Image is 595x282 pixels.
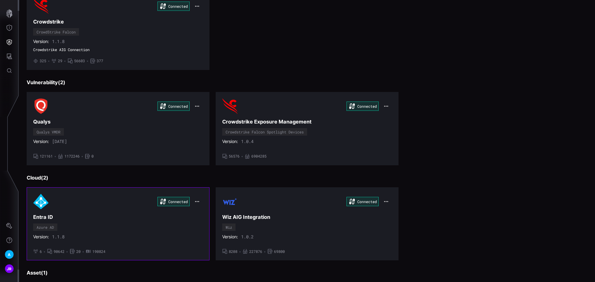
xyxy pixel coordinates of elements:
span: 8208 [229,249,237,254]
span: 1.1.8 [52,234,64,240]
div: Connected [346,102,379,111]
span: 1.0.4 [241,139,253,144]
button: A [0,247,18,262]
div: Azure AD [37,225,54,229]
h3: Vulnerability ( 2 ) [27,79,588,86]
img: Wiz [222,194,238,209]
span: • [241,154,243,159]
span: • [239,249,241,254]
span: • [43,249,46,254]
span: 121161 [40,154,53,159]
span: • [264,249,266,254]
span: 325 [40,59,46,63]
img: Qualys VMDR [33,98,49,114]
div: Wiz [226,225,232,229]
div: Connected [157,2,190,11]
div: Connected [157,197,190,206]
h3: Crowdstrike [33,19,203,25]
span: • [48,59,50,63]
h3: Cloud ( 2 ) [27,175,588,181]
div: CrowdStrike Falcon [37,30,76,34]
h3: Qualys [33,119,203,125]
div: Connected [346,197,379,206]
img: Crowdstrike Falcon Spotlight Devices [222,98,238,114]
img: Azure AD [33,194,49,209]
span: 90642 [54,249,64,254]
span: • [66,249,68,254]
div: Crowdstrike Falcon Spotlight Devices [226,130,304,134]
span: • [81,154,83,159]
span: 6904285 [251,154,267,159]
span: 56576 [229,154,240,159]
h3: Entra ID [33,214,203,220]
div: Qualys VMDR [37,130,60,134]
span: 20 [76,249,81,254]
h3: Asset ( 1 ) [27,270,588,276]
span: Version: [33,139,49,144]
span: 29 [58,59,62,63]
span: • [64,59,66,63]
span: Version: [222,234,238,240]
span: • [86,59,89,63]
span: 1.1.8 [52,39,64,44]
span: JR [7,266,12,272]
h3: Crowdstrike Exposure Management [222,119,392,125]
span: Crowdstrike AIG Connection [33,47,203,52]
span: 190824 [92,249,105,254]
span: 56603 [74,59,85,63]
span: 1.0.2 [241,234,253,240]
span: Version: [222,139,238,144]
span: 6 [40,249,42,254]
span: A [8,251,11,258]
span: 69800 [274,249,285,254]
span: [DATE] [52,139,67,144]
button: JR [0,262,18,276]
div: Connected [157,102,190,111]
h3: Wiz AIG Integration [222,214,392,220]
span: Version: [33,234,49,240]
span: Version: [33,39,49,44]
span: • [82,249,84,254]
span: • [54,154,56,159]
span: 227876 [249,249,262,254]
span: 0 [91,154,94,159]
span: 1172246 [64,154,80,159]
span: 377 [97,59,103,63]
